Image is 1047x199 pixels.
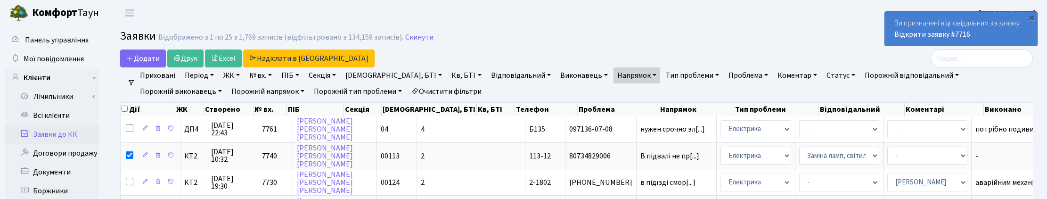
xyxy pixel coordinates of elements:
a: Панель управління [5,31,99,50]
button: Переключити навігацію [118,5,141,21]
img: logo.png [9,4,28,23]
a: Виконавець [556,67,612,83]
input: Пошук... [931,50,1033,67]
a: [DEMOGRAPHIC_DATA], БТІ [342,67,446,83]
a: ПІБ [278,67,303,83]
span: Таун [32,5,99,21]
div: × [1027,13,1036,22]
span: 2-1802 [529,177,551,188]
span: потрібно подиви[...] [975,124,1043,134]
a: Договори продажу [5,144,99,163]
th: Дії [121,103,175,116]
span: 097136-07-08 [569,125,632,133]
span: 113-12 [529,151,551,161]
span: 7730 [262,177,277,188]
span: Б135 [529,124,545,134]
span: 00113 [381,151,400,161]
a: Надіслати в [GEOGRAPHIC_DATA] [243,50,375,67]
span: 2 [421,177,425,188]
a: Проблема [725,67,772,83]
th: № вх. [254,103,287,116]
span: 80734829006 [569,152,632,160]
span: в підїзді смор[...] [640,177,695,188]
span: 2 [421,151,425,161]
a: Статус [823,67,859,83]
span: аварійним механ[...] [975,177,1041,188]
a: Скинути [405,33,434,42]
span: Мої повідомлення [24,54,84,64]
span: [DATE] 22:43 [211,122,254,137]
a: Відкрити заявку #7716 [894,29,970,40]
a: Заявки до КК [5,125,99,144]
a: № вх. [245,67,276,83]
th: Телефон [515,103,578,116]
a: Приховані [136,67,179,83]
a: Друк [167,50,204,67]
div: Ви призначені відповідальним за заявку [885,12,1037,46]
th: Виконано [984,103,1033,116]
a: Порожній виконавець [136,83,226,99]
span: КТ2 [184,152,203,160]
span: Заявки [120,28,156,44]
th: Коментарі [905,103,984,116]
th: ПІБ [287,103,344,116]
span: [DATE] 10:32 [211,148,254,163]
th: Напрямок [659,103,734,116]
a: Excel [205,50,242,67]
a: Документи [5,163,99,182]
span: Додати [126,53,160,64]
a: Період [181,67,218,83]
a: Напрямок [613,67,660,83]
a: Очистити фільтри [408,83,485,99]
th: Секція [344,103,382,116]
a: Всі клієнти [5,106,99,125]
b: [PERSON_NAME] [979,8,1036,18]
a: Тип проблеми [662,67,723,83]
a: Порожній відповідальний [861,67,963,83]
th: Проблема [578,103,659,116]
span: 04 [381,124,388,134]
div: Відображено з 1 по 25 з 1,769 записів (відфільтровано з 134,159 записів). [158,33,403,42]
a: [PERSON_NAME][PERSON_NAME][PERSON_NAME] [297,143,353,169]
a: Мої повідомлення [5,50,99,68]
span: нужен срочно эл[...] [640,124,705,134]
a: Клієнти [5,68,99,87]
span: 7740 [262,151,277,161]
th: ЖК [175,103,204,116]
th: Кв, БТІ [477,103,515,116]
a: Коментар [774,67,821,83]
th: Відповідальний [819,103,905,116]
a: Кв, БТІ [448,67,485,83]
a: Секція [305,67,340,83]
a: Відповідальний [487,67,555,83]
span: 00124 [381,177,400,188]
b: Комфорт [32,5,77,20]
span: [DATE] 19:30 [211,175,254,190]
th: Тип проблеми [734,103,819,116]
a: [PERSON_NAME][PERSON_NAME][PERSON_NAME] [297,116,353,142]
span: 4 [421,124,425,134]
span: 7761 [262,124,277,134]
a: Додати [120,50,166,67]
span: ДП4 [184,125,203,133]
th: Створено [204,103,254,116]
th: [DEMOGRAPHIC_DATA], БТІ [382,103,477,116]
a: [PERSON_NAME] [979,8,1036,19]
span: Панель управління [25,35,89,45]
a: Лічильники [11,87,99,106]
a: Порожній напрямок [228,83,308,99]
span: В підвалі не пр[...] [640,151,699,161]
a: Порожній тип проблеми [310,83,406,99]
span: - [975,152,1043,160]
a: ЖК [220,67,244,83]
span: [PHONE_NUMBER] [569,179,632,186]
span: КТ2 [184,179,203,186]
a: [PERSON_NAME][PERSON_NAME][PERSON_NAME] [297,169,353,196]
